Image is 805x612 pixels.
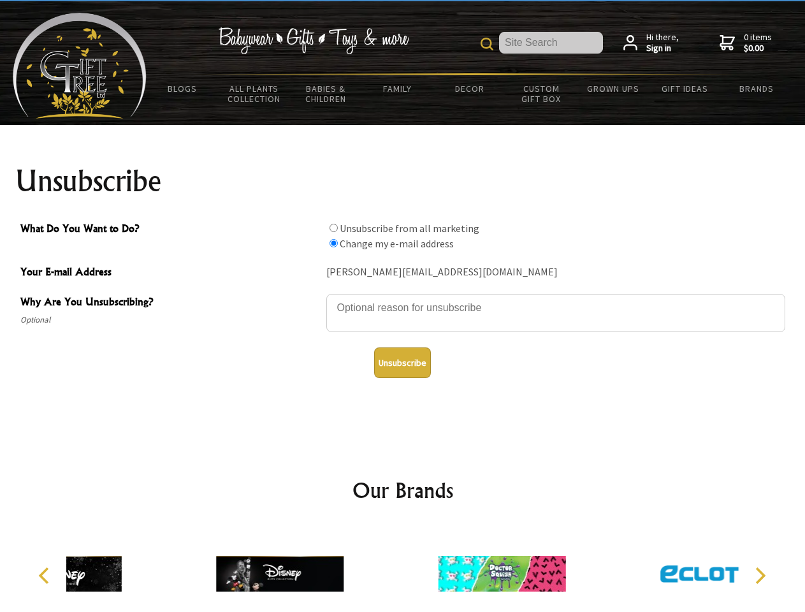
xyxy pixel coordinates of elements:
span: Optional [20,312,320,328]
div: [PERSON_NAME][EMAIL_ADDRESS][DOMAIN_NAME] [326,263,785,282]
img: Babywear - Gifts - Toys & more [218,27,409,54]
span: Hi there, [646,32,679,54]
a: Babies & Children [290,75,362,112]
a: All Plants Collection [219,75,291,112]
input: What Do You Want to Do? [330,239,338,247]
h2: Our Brands [25,475,780,506]
label: Change my e-mail address [340,237,454,250]
a: Hi there,Sign in [623,32,679,54]
strong: $0.00 [744,43,772,54]
button: Previous [32,562,60,590]
a: BLOGS [147,75,219,102]
input: What Do You Want to Do? [330,224,338,232]
button: Next [746,562,774,590]
a: Gift Ideas [649,75,721,102]
a: Grown Ups [577,75,649,102]
button: Unsubscribe [374,347,431,378]
input: Site Search [499,32,603,54]
span: Your E-mail Address [20,264,320,282]
a: 0 items$0.00 [720,32,772,54]
img: product search [481,38,493,50]
a: Family [362,75,434,102]
h1: Unsubscribe [15,166,790,196]
a: Decor [433,75,505,102]
label: Unsubscribe from all marketing [340,222,479,235]
span: 0 items [744,31,772,54]
strong: Sign in [646,43,679,54]
span: Why Are You Unsubscribing? [20,294,320,312]
img: Babyware - Gifts - Toys and more... [13,13,147,119]
textarea: Why Are You Unsubscribing? [326,294,785,332]
a: Custom Gift Box [505,75,577,112]
span: What Do You Want to Do? [20,221,320,239]
a: Brands [721,75,793,102]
